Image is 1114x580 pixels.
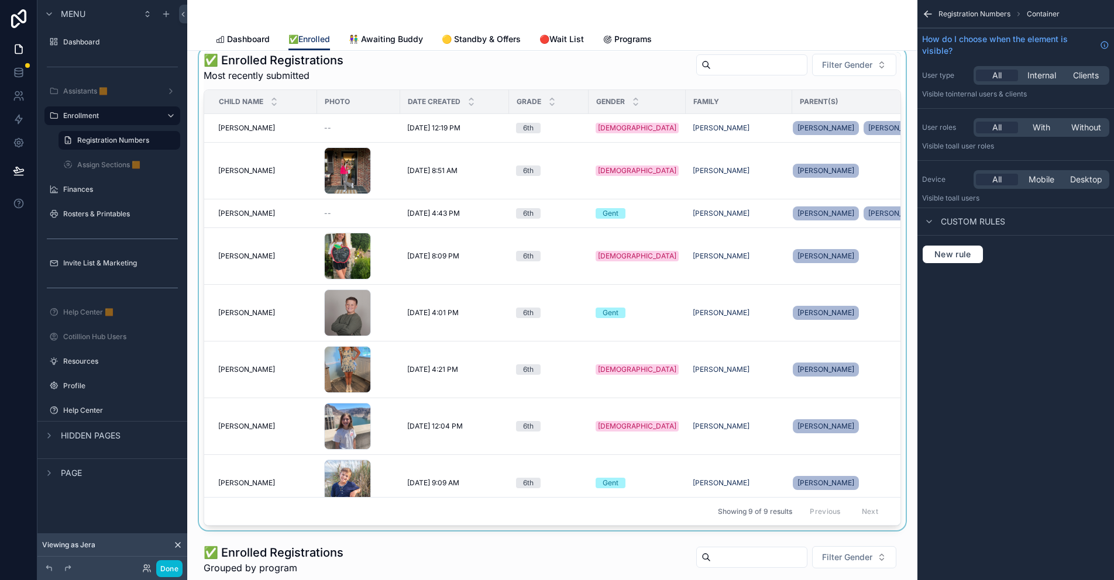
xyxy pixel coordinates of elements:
label: Assistants 🟧 [63,87,161,96]
span: Family [693,97,719,106]
span: Container [1027,9,1060,19]
label: Enrollment [63,111,157,120]
a: 👫 Awaiting Buddy [349,29,423,52]
span: All user roles [952,141,994,150]
a: Profile [44,377,180,395]
span: Gender [596,97,625,106]
span: Menu [61,8,85,20]
span: How do I choose when the element is visible? [922,33,1095,57]
a: Resources [44,352,180,371]
a: Help Center [44,401,180,420]
label: Finances [63,185,178,194]
span: Dashboard [227,33,270,45]
label: Dashboard [63,37,178,47]
span: 🔴Wait List [539,33,584,45]
a: ✅Enrolled [288,29,330,51]
span: Desktop [1070,174,1102,185]
a: How do I choose when the element is visible? [922,33,1109,57]
span: All [992,174,1002,185]
span: Parent(s) [800,97,838,106]
span: Mobile [1029,174,1054,185]
span: Programs [614,33,652,45]
a: Registration Numbers [59,131,180,150]
span: Page [61,467,82,479]
span: Viewing as Jera [42,540,95,550]
label: Cotillion Hub Users [63,332,178,341]
button: Done [156,560,183,577]
span: Custom rules [941,216,1005,227]
p: Visible to [922,141,1109,151]
a: Assign Sections 🟧 [59,156,180,174]
p: Visible to [922,89,1109,99]
a: 🔴Wait List [539,29,584,52]
span: Photo [325,97,350,106]
label: Device [922,175,969,184]
a: Cotillion Hub Users [44,327,180,346]
span: Grade [517,97,541,106]
label: Assign Sections 🟧 [77,160,178,170]
span: Date Created [408,97,460,106]
a: Enrollment [44,106,180,125]
span: 🟡 Standby & Offers [442,33,521,45]
label: Rosters & Printables [63,209,178,219]
label: Help Center [63,406,178,415]
label: User roles [922,123,969,132]
span: ✅Enrolled [288,33,330,45]
span: Showing 9 of 9 results [718,507,792,516]
span: All [992,70,1002,81]
p: Visible to [922,194,1109,203]
span: Registration Numbers [938,9,1010,19]
span: All [992,122,1002,133]
span: Hidden pages [61,430,121,441]
span: 👫 Awaiting Buddy [349,33,423,45]
span: all users [952,194,979,202]
span: Internal [1027,70,1056,81]
span: With [1033,122,1050,133]
a: Help Center 🟧 [44,303,180,322]
label: User type [922,71,969,80]
span: Without [1071,122,1101,133]
a: Rosters & Printables [44,205,180,223]
label: Invite List & Marketing [63,258,178,268]
label: Profile [63,381,178,391]
a: Finances [44,180,180,199]
span: New rule [930,249,976,260]
a: Dashboard [44,33,180,51]
a: Programs [603,29,652,52]
button: New rule [922,245,984,264]
span: Internal users & clients [952,89,1027,98]
span: Child Name [219,97,263,106]
span: Clients [1073,70,1099,81]
label: Resources [63,357,178,366]
label: Registration Numbers [77,136,173,145]
label: Help Center 🟧 [63,308,178,317]
a: Dashboard [215,29,270,52]
a: Invite List & Marketing [44,254,180,272]
a: 🟡 Standby & Offers [442,29,521,52]
a: Assistants 🟧 [44,82,180,101]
